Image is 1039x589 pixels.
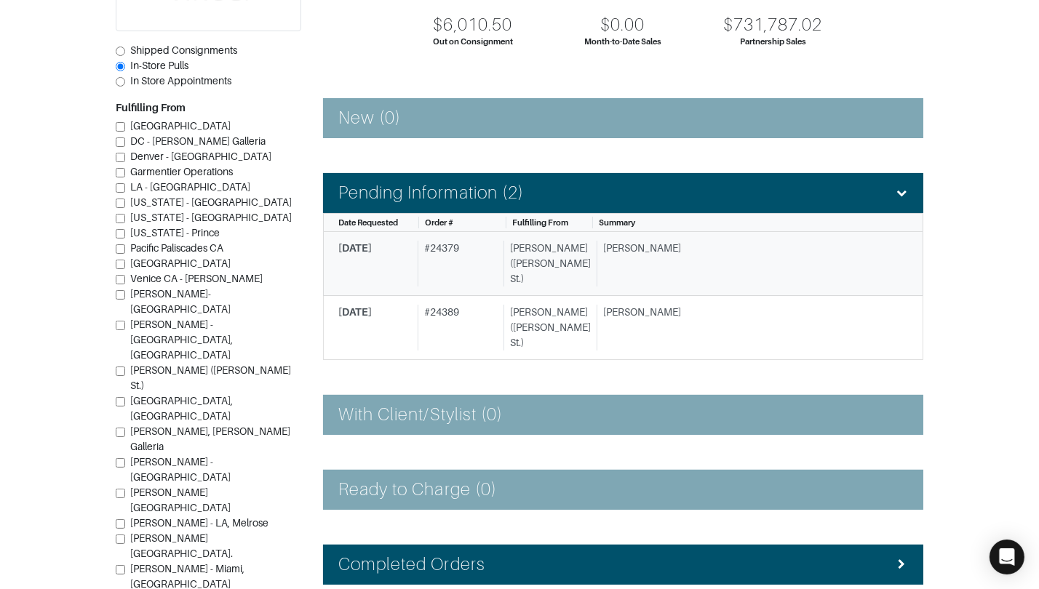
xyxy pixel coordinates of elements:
span: [PERSON_NAME] - [GEOGRAPHIC_DATA], [GEOGRAPHIC_DATA] [130,318,233,361]
span: [PERSON_NAME]-[GEOGRAPHIC_DATA] [130,288,231,315]
input: [GEOGRAPHIC_DATA] [116,260,125,269]
input: [US_STATE] - [GEOGRAPHIC_DATA] [116,199,125,208]
input: [PERSON_NAME] - LA, Melrose [116,519,125,529]
span: Pacific Paliscades CA [130,242,223,254]
span: [PERSON_NAME], [PERSON_NAME] Galleria [130,425,290,452]
span: [GEOGRAPHIC_DATA], [GEOGRAPHIC_DATA] [130,395,233,422]
div: Partnership Sales [740,36,806,48]
input: Garmentier Operations [116,168,125,177]
input: Pacific Paliscades CA [116,244,125,254]
span: LA - [GEOGRAPHIC_DATA] [130,181,250,193]
input: [PERSON_NAME] - [GEOGRAPHIC_DATA], [GEOGRAPHIC_DATA] [116,321,125,330]
span: [PERSON_NAME][GEOGRAPHIC_DATA] [130,486,231,513]
input: [GEOGRAPHIC_DATA], [GEOGRAPHIC_DATA] [116,397,125,406]
input: [PERSON_NAME]-[GEOGRAPHIC_DATA] [116,290,125,300]
div: # 24379 [418,241,498,287]
h4: Pending Information (2) [338,183,524,204]
span: [US_STATE] - Prince [130,227,220,239]
input: In Store Appointments [116,77,125,87]
input: [PERSON_NAME] ([PERSON_NAME] St.) [116,366,125,376]
span: Order # [425,218,453,227]
span: [GEOGRAPHIC_DATA] [130,257,231,269]
span: Denver - [GEOGRAPHIC_DATA] [130,151,271,162]
input: Denver - [GEOGRAPHIC_DATA] [116,153,125,162]
h4: With Client/Stylist (0) [338,404,503,425]
span: In-Store Pulls [130,60,188,71]
div: [PERSON_NAME] ([PERSON_NAME] St.) [503,241,591,287]
input: [US_STATE] - Prince [116,229,125,239]
input: [PERSON_NAME] - [GEOGRAPHIC_DATA] [116,458,125,468]
input: [GEOGRAPHIC_DATA] [116,122,125,132]
div: [PERSON_NAME] ([PERSON_NAME] St.) [503,305,591,350]
input: [US_STATE] - [GEOGRAPHIC_DATA] [116,214,125,223]
div: Month-to-Date Sales [584,36,661,48]
div: [PERSON_NAME] [597,305,897,350]
span: Shipped Consignments [130,44,237,56]
div: $731,787.02 [723,15,823,36]
label: Fulfilling From [116,100,186,116]
div: Out on Consignment [433,36,513,48]
input: [PERSON_NAME][GEOGRAPHIC_DATA] [116,489,125,498]
h4: Ready to Charge (0) [338,479,497,500]
div: Open Intercom Messenger [990,540,1024,574]
h4: Completed Orders [338,554,485,575]
h4: New (0) [338,108,401,129]
span: [PERSON_NAME] - [GEOGRAPHIC_DATA] [130,456,231,483]
span: Venice CA - [PERSON_NAME] [130,273,263,284]
input: [PERSON_NAME], [PERSON_NAME] Galleria [116,428,125,437]
span: [DATE] [338,242,372,254]
input: [PERSON_NAME][GEOGRAPHIC_DATA]. [116,534,125,544]
div: $6,010.50 [434,15,512,36]
span: [US_STATE] - [GEOGRAPHIC_DATA] [130,212,292,223]
input: [PERSON_NAME] - Miami, [GEOGRAPHIC_DATA] [116,565,125,574]
input: Venice CA - [PERSON_NAME] [116,275,125,284]
span: [GEOGRAPHIC_DATA] [130,120,231,132]
div: [PERSON_NAME] [597,241,897,287]
div: $0.00 [600,15,645,36]
span: DC - [PERSON_NAME] Galleria [130,135,266,147]
input: DC - [PERSON_NAME] Galleria [116,137,125,147]
span: [PERSON_NAME][GEOGRAPHIC_DATA]. [130,532,233,559]
div: # 24389 [418,305,498,350]
span: [PERSON_NAME] - LA, Melrose [130,517,268,529]
span: Date Requested [338,218,398,227]
span: Summary [599,218,635,227]
span: [DATE] [338,306,372,318]
input: LA - [GEOGRAPHIC_DATA] [116,183,125,193]
span: Garmentier Operations [130,166,233,177]
input: Shipped Consignments [116,47,125,56]
span: Fulfilling From [512,218,568,227]
span: In Store Appointments [130,75,231,87]
input: In-Store Pulls [116,62,125,71]
span: [US_STATE] - [GEOGRAPHIC_DATA] [130,196,292,208]
span: [PERSON_NAME] ([PERSON_NAME] St.) [130,364,291,391]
